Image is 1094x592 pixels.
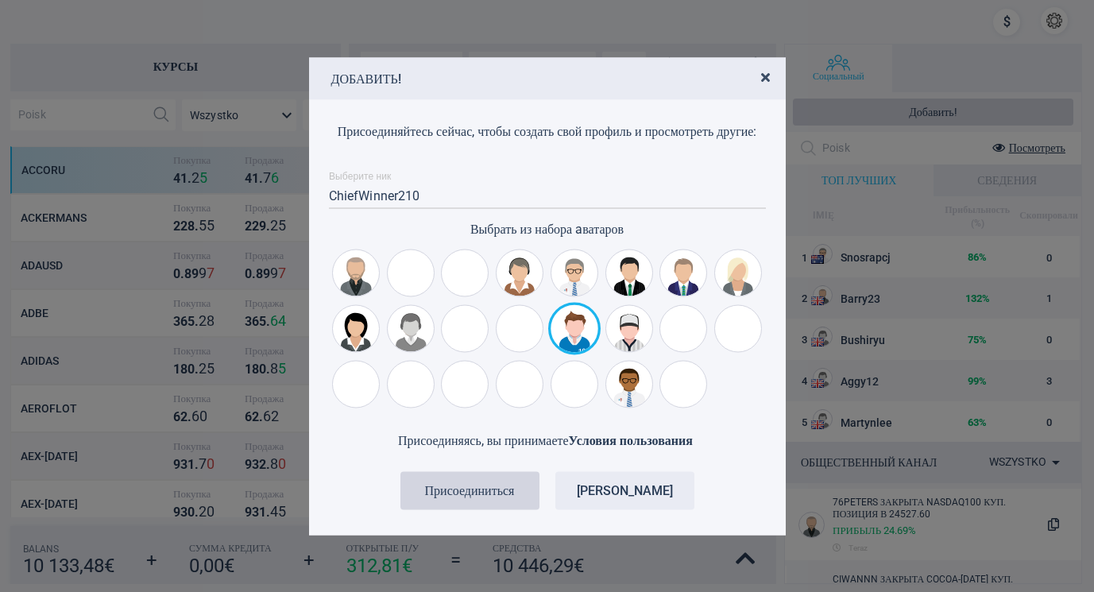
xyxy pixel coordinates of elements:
[398,432,569,447] font: Присоединяясь, вы принимаете
[555,471,694,509] button: [PERSON_NAME]
[329,170,391,181] font: Выберите ник
[400,471,539,509] button: Присоединиться
[425,483,515,498] font: Присоединиться
[569,432,693,447] font: Условия пользования
[470,221,624,236] font: Выбрать из набора aватаров
[338,123,757,138] font: Присоединяйтесь сейчас, чтобы создать свой профиль и просмотреть другие:
[577,483,673,498] font: [PERSON_NAME]
[331,71,401,86] font: Добавить!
